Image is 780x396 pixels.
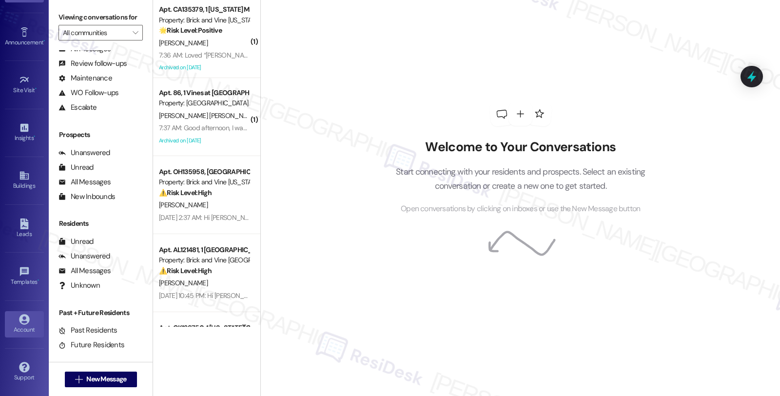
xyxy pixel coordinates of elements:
[34,133,35,140] span: •
[159,111,258,120] span: [PERSON_NAME] [PERSON_NAME]
[5,167,44,194] a: Buildings
[58,325,117,336] div: Past Residents
[65,372,137,387] button: New Message
[5,119,44,146] a: Insights •
[58,102,97,113] div: Escalate
[49,218,153,229] div: Residents
[381,165,660,193] p: Start connecting with your residents and prospects. Select an existing conversation or create a n...
[159,167,249,177] div: Apt. OH135958, [GEOGRAPHIC_DATA]
[5,311,44,337] a: Account
[58,192,115,202] div: New Inbounds
[159,323,249,333] div: Apt. OK129750, 1 [US_STATE][GEOGRAPHIC_DATA]
[381,139,660,155] h2: Welcome to Your Conversations
[86,374,126,384] span: New Message
[58,177,111,187] div: All Messages
[58,59,127,69] div: Review follow-ups
[159,245,249,255] div: Apt. AL121481, 1 [GEOGRAPHIC_DATA]
[159,4,249,15] div: Apt. CA135379, 1 [US_STATE] Market
[63,25,127,40] input: All communities
[58,266,111,276] div: All Messages
[35,85,37,92] span: •
[159,188,212,197] strong: ⚠️ Risk Level: High
[5,263,44,290] a: Templates •
[133,29,138,37] i: 
[159,88,249,98] div: Apt. 86, 1 Vines at [GEOGRAPHIC_DATA]
[159,255,249,265] div: Property: Brick and Vine [GEOGRAPHIC_DATA]
[159,266,212,275] strong: ⚠️ Risk Level: High
[58,340,124,350] div: Future Residents
[159,98,249,108] div: Property: [GEOGRAPHIC_DATA] Apts
[159,177,249,187] div: Property: Brick and Vine [US_STATE]
[58,10,143,25] label: Viewing conversations for
[75,376,82,383] i: 
[158,135,250,147] div: Archived on [DATE]
[58,148,110,158] div: Unanswered
[58,162,94,173] div: Unread
[5,359,44,385] a: Support
[158,61,250,74] div: Archived on [DATE]
[5,216,44,242] a: Leads
[5,72,44,98] a: Site Visit •
[159,26,222,35] strong: 🌟 Risk Level: Positive
[49,308,153,318] div: Past + Future Residents
[58,251,110,261] div: Unanswered
[58,88,118,98] div: WO Follow-ups
[159,51,425,59] div: 7:36 AM: Loved “[PERSON_NAME] ([PERSON_NAME] and Vine [US_STATE]): Always happy to…”
[43,38,45,44] span: •
[58,73,112,83] div: Maintenance
[159,39,208,47] span: [PERSON_NAME]
[159,200,208,209] span: [PERSON_NAME]
[38,277,39,284] span: •
[58,280,100,291] div: Unknown
[159,15,249,25] div: Property: Brick and Vine [US_STATE]
[159,278,208,287] span: [PERSON_NAME]
[58,237,94,247] div: Unread
[49,130,153,140] div: Prospects
[401,203,640,215] span: Open conversations by clicking on inboxes or use the New Message button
